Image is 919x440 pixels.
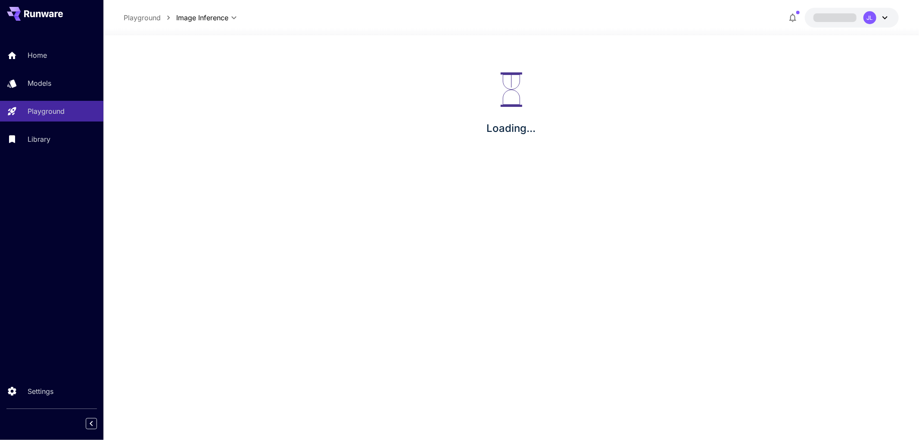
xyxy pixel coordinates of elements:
[487,121,536,136] p: Loading...
[176,12,228,23] span: Image Inference
[28,78,51,88] p: Models
[28,386,53,396] p: Settings
[86,418,97,429] button: Collapse sidebar
[28,50,47,60] p: Home
[863,11,876,24] div: JL
[28,106,65,116] p: Playground
[92,416,103,431] div: Collapse sidebar
[124,12,176,23] nav: breadcrumb
[805,8,899,28] button: JL
[124,12,161,23] a: Playground
[28,134,50,144] p: Library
